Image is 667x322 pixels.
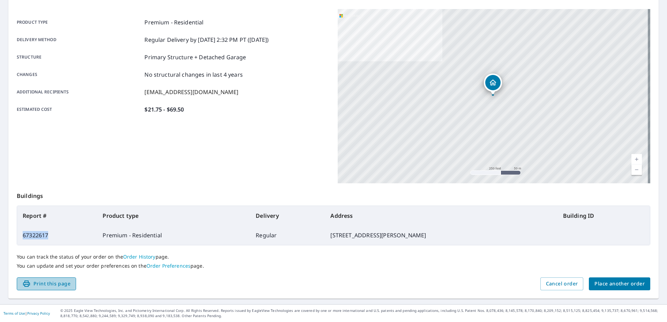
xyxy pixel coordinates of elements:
[17,105,142,114] p: Estimated cost
[631,164,642,175] a: Current Level 17, Zoom Out
[325,206,557,225] th: Address
[557,206,650,225] th: Building ID
[540,277,584,290] button: Cancel order
[3,311,25,316] a: Terms of Use
[144,53,246,61] p: Primary Structure + Detached Garage
[17,206,97,225] th: Report #
[546,279,578,288] span: Cancel order
[594,279,645,288] span: Place another order
[144,36,269,44] p: Regular Delivery by [DATE] 2:32 PM PT ([DATE])
[484,74,502,95] div: Dropped pin, building 1, Residential property, 30 Angell Ct Warwick, RI 02889
[17,183,650,206] p: Buildings
[17,18,142,26] p: Product type
[325,225,557,245] td: [STREET_ADDRESS][PERSON_NAME]
[97,225,250,245] td: Premium - Residential
[250,206,325,225] th: Delivery
[60,308,664,319] p: © 2025 Eagle View Technologies, Inc. and Pictometry International Corp. All Rights Reserved. Repo...
[97,206,250,225] th: Product type
[144,105,184,114] p: $21.75 - $69.50
[589,277,650,290] button: Place another order
[22,279,70,288] span: Print this page
[3,311,50,315] p: |
[17,88,142,96] p: Additional recipients
[123,253,156,260] a: Order History
[17,263,650,269] p: You can update and set your order preferences on the page.
[17,225,97,245] td: 67322617
[144,88,238,96] p: [EMAIL_ADDRESS][DOMAIN_NAME]
[144,70,243,79] p: No structural changes in last 4 years
[17,70,142,79] p: Changes
[147,262,190,269] a: Order Preferences
[144,18,203,26] p: Premium - Residential
[17,36,142,44] p: Delivery method
[17,254,650,260] p: You can track the status of your order on the page.
[27,311,50,316] a: Privacy Policy
[631,154,642,164] a: Current Level 17, Zoom In
[250,225,325,245] td: Regular
[17,277,76,290] button: Print this page
[17,53,142,61] p: Structure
